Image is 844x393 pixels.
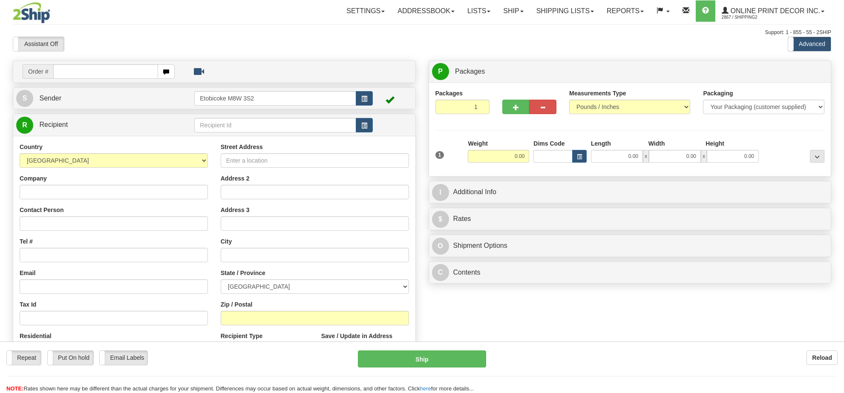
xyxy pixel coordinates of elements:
[20,237,33,246] label: Tel #
[39,121,68,128] span: Recipient
[468,139,487,148] label: Weight
[807,350,838,365] button: Reload
[591,139,611,148] label: Length
[810,150,824,163] div: ...
[432,210,828,228] a: $Rates
[432,184,449,201] span: I
[16,90,33,107] span: S
[20,143,43,151] label: Country
[432,211,449,228] span: $
[16,117,33,134] span: R
[221,300,253,309] label: Zip / Postal
[435,151,444,159] span: 1
[20,206,63,214] label: Contact Person
[643,150,649,163] span: x
[455,68,485,75] span: Packages
[432,184,828,201] a: IAdditional Info
[533,139,565,148] label: Dims Code
[221,153,409,168] input: Enter a location
[221,174,250,183] label: Address 2
[435,89,463,98] label: Packages
[16,116,175,134] a: R Recipient
[13,2,50,23] img: logo2867.jpg
[706,139,724,148] label: Height
[194,118,356,132] input: Recipient Id
[703,89,733,98] label: Packaging
[497,0,530,22] a: Ship
[221,332,263,340] label: Recipient Type
[788,37,831,51] label: Advanced
[20,332,52,340] label: Residential
[221,269,265,277] label: State / Province
[432,237,828,255] a: OShipment Options
[729,7,820,14] span: Online Print Decor Inc.
[48,351,93,364] label: Put On hold
[16,90,194,107] a: S Sender
[432,238,449,255] span: O
[20,269,35,277] label: Email
[221,143,263,151] label: Street Address
[7,351,41,364] label: Repeat
[321,332,409,349] label: Save / Update in Address Book
[701,150,707,163] span: x
[432,264,449,281] span: C
[722,13,786,22] span: 2867 / Shipping2
[812,354,832,361] b: Reload
[391,0,461,22] a: Addressbook
[432,63,449,80] span: P
[358,350,486,367] button: Ship
[13,37,64,51] label: Assistant Off
[432,264,828,281] a: CContents
[648,139,665,148] label: Width
[340,0,391,22] a: Settings
[23,64,53,79] span: Order #
[221,237,232,246] label: City
[20,174,47,183] label: Company
[600,0,650,22] a: Reports
[420,385,431,392] a: here
[13,29,831,36] div: Support: 1 - 855 - 55 - 2SHIP
[461,0,497,22] a: Lists
[221,206,250,214] label: Address 3
[6,385,23,392] span: NOTE:
[100,351,147,364] label: Email Labels
[824,153,843,240] iframe: chat widget
[194,91,356,106] input: Sender Id
[39,95,61,102] span: Sender
[530,0,600,22] a: Shipping lists
[569,89,626,98] label: Measurements Type
[432,63,828,80] a: P Packages
[715,0,831,22] a: Online Print Decor Inc. 2867 / Shipping2
[20,300,36,309] label: Tax Id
